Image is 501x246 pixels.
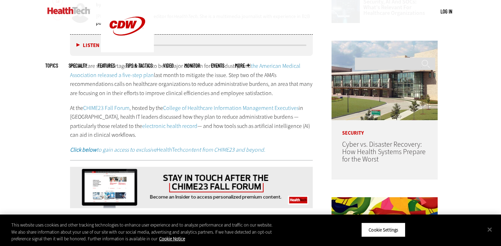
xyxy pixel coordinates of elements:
[211,63,224,68] a: Events
[70,146,265,153] a: Click belowto gain access to exclusiveHealthTechcontent from CHIME23 and beyond.
[126,63,152,68] a: Tips & Tactics
[184,63,200,68] a: MonITor
[361,222,405,237] button: Cookie Settings
[440,8,452,15] div: User menu
[45,63,58,68] span: Topics
[69,63,87,68] span: Specialty
[332,41,438,120] img: University of Vermont Medical Center’s main campus
[83,104,129,112] a: CHIME23 Fall Forum
[70,167,313,209] img: CHIME23 Insider
[163,104,299,112] a: College of Healthcare Information Management Executives
[163,63,174,68] a: Video
[235,63,250,68] span: More
[47,7,90,14] img: Home
[183,146,265,153] em: content from CHIME23 and beyond.
[70,104,313,140] p: At the , hosted by the in [GEOGRAPHIC_DATA], health IT leaders discussed how they plan to reduce ...
[332,120,438,136] p: Security
[342,140,426,164] a: Cyber vs. Disaster Recovery: How Health Systems Prepare for the Worst
[142,122,197,130] a: electronic health record
[101,47,154,54] a: CDW
[97,146,157,153] em: to gain access to exclusive
[70,62,300,79] a: the American Medical Association released a five-step plan
[159,236,185,242] a: More information about your privacy
[11,222,276,242] div: This website uses cookies and other tracking technologies to enhance user experience and to analy...
[98,63,115,68] a: Features
[70,61,313,98] p: Healthcare staff shortages continue to be a major concern for the industry, and last month to mit...
[440,8,452,14] a: Log in
[70,146,97,153] em: Click below
[482,222,497,237] button: Close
